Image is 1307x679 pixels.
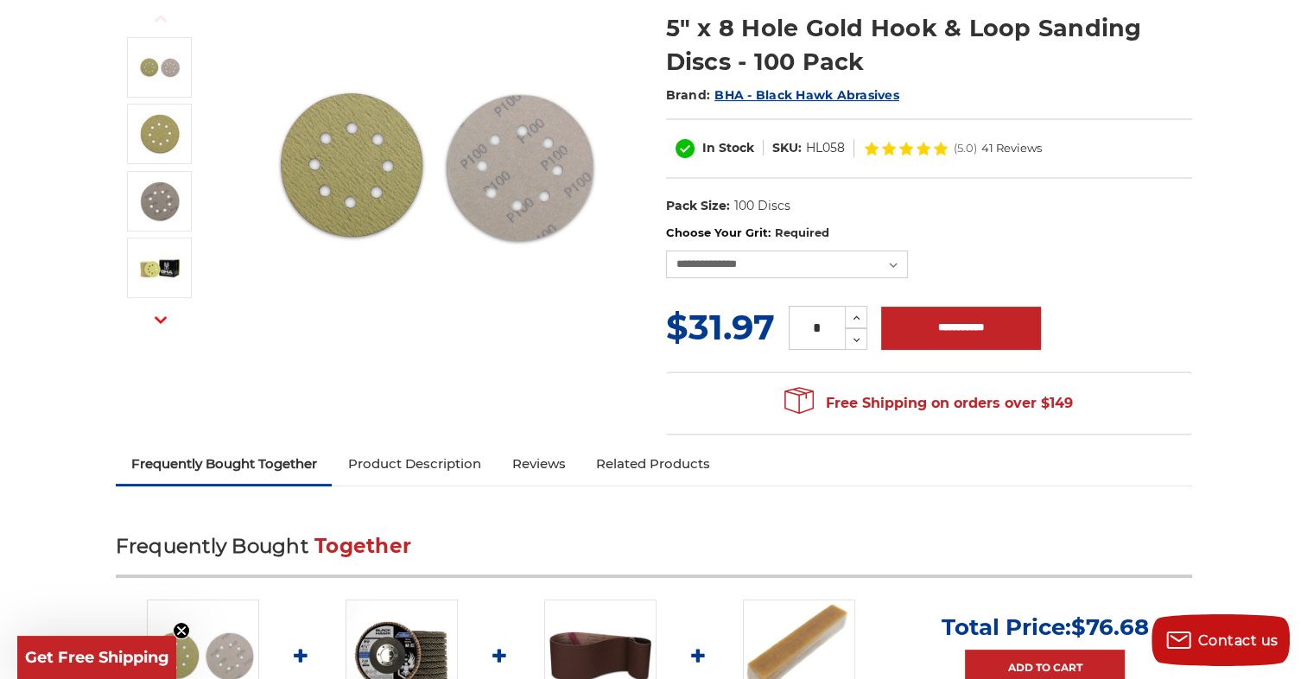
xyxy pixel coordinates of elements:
button: Next [140,301,181,338]
img: 5 in x 8 hole gold hook and loop sanding disc pack [138,246,181,289]
button: Contact us [1152,614,1290,666]
span: $76.68 [1071,613,1149,641]
a: Frequently Bought Together [116,445,333,483]
span: Together [314,534,411,558]
span: Frequently Bought [116,534,308,558]
button: Close teaser [173,622,190,639]
dt: SKU: [772,139,802,157]
span: Brand: [666,87,711,103]
span: Get Free Shipping [25,648,169,667]
span: Free Shipping on orders over $149 [784,386,1073,421]
p: Total Price: [942,613,1149,641]
small: Required [774,225,828,239]
img: 5 inch 8 hole gold velcro disc stack [138,46,181,89]
a: BHA - Black Hawk Abrasives [714,87,899,103]
div: Get Free ShippingClose teaser [17,636,176,679]
span: Contact us [1198,632,1278,649]
span: In Stock [702,140,754,155]
dt: Pack Size: [666,197,730,215]
img: velcro backed 8 hole sanding disc [138,180,181,223]
a: Reviews [496,445,581,483]
dd: HL058 [806,139,845,157]
h1: 5" x 8 Hole Gold Hook & Loop Sanding Discs - 100 Pack [666,11,1192,79]
span: $31.97 [666,306,775,348]
img: 5 inch hook & loop disc 8 VAC Hole [138,112,181,155]
span: (5.0) [954,143,977,154]
a: Product Description [332,445,496,483]
dd: 100 Discs [733,197,790,215]
span: 41 Reviews [981,143,1042,154]
label: Choose Your Grit: [666,225,1192,242]
a: Related Products [581,445,726,483]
